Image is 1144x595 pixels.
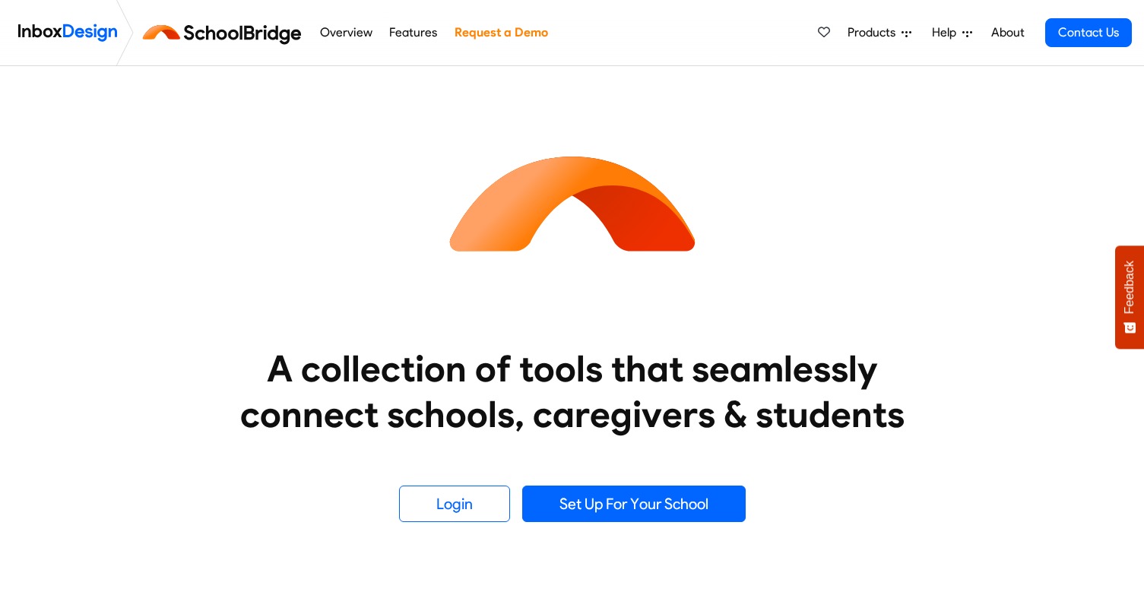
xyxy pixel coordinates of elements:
a: Overview [315,17,376,48]
heading: A collection of tools that seamlessly connect schools, caregivers & students [211,346,933,437]
img: schoolbridge logo [140,14,311,51]
a: Help [926,17,978,48]
a: Products [841,17,917,48]
span: Help [932,24,962,42]
span: Products [848,24,902,42]
a: Contact Us [1045,18,1132,47]
button: Feedback - Show survey [1115,245,1144,349]
a: Set Up For Your School [522,486,746,522]
span: Feedback [1123,261,1136,314]
a: About [987,17,1028,48]
img: icon_schoolbridge.svg [436,66,709,340]
a: Features [385,17,442,48]
a: Request a Demo [450,17,552,48]
a: Login [399,486,510,522]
